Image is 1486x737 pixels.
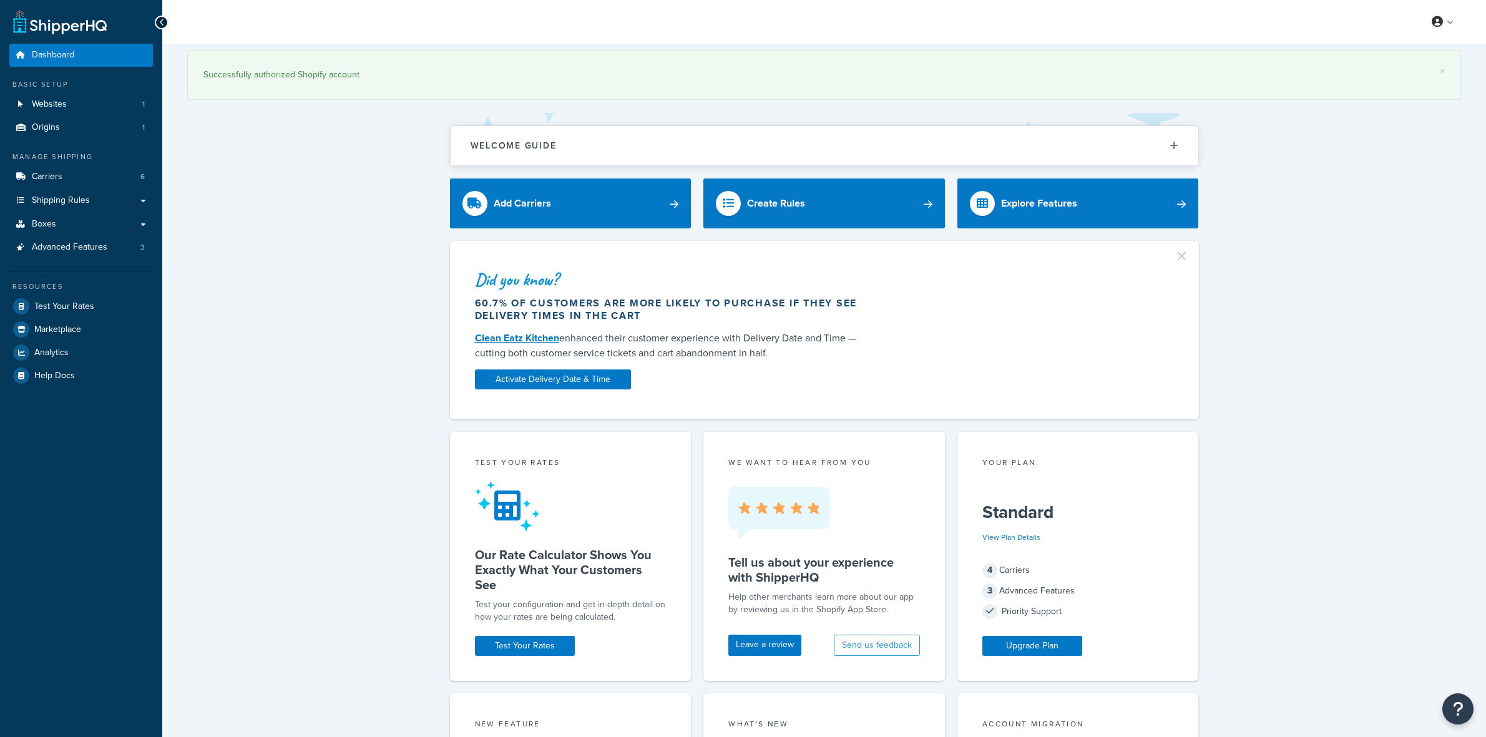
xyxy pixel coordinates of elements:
a: Explore Features [957,178,1199,228]
span: 4 [982,563,997,578]
span: 6 [140,172,145,182]
li: Origins [9,116,153,139]
h5: Tell us about your experience with ShipperHQ [728,555,920,585]
div: 60.7% of customers are more likely to purchase if they see delivery times in the cart [475,297,869,322]
a: Add Carriers [450,178,692,228]
a: Activate Delivery Date & Time [475,369,631,389]
span: 1 [142,99,145,110]
span: Carriers [32,172,62,182]
p: we want to hear from you [728,457,920,468]
a: Help Docs [9,364,153,387]
button: Open Resource Center [1442,693,1474,725]
h5: Standard [982,502,1174,522]
span: Analytics [34,348,69,358]
div: Advanced Features [982,582,1174,600]
div: Did you know? [475,271,869,288]
div: Add Carriers [494,195,551,212]
span: 3 [982,583,997,598]
a: View Plan Details [982,532,1040,543]
button: Send us feedback [834,635,920,656]
div: New Feature [475,718,667,733]
span: 3 [140,242,145,253]
a: Clean Eatz Kitchen [475,331,559,345]
div: Account Migration [982,718,1174,733]
div: Successfully authorized Shopify account [203,66,1445,84]
button: Welcome Guide [451,126,1198,165]
a: Websites1 [9,93,153,116]
div: What's New [728,718,920,733]
div: enhanced their customer experience with Delivery Date and Time — cutting both customer service ti... [475,331,869,361]
li: Websites [9,93,153,116]
span: Shipping Rules [32,195,90,206]
a: Advanced Features3 [9,236,153,259]
span: Boxes [32,219,56,230]
span: Advanced Features [32,242,107,253]
div: Priority Support [982,603,1174,620]
div: Resources [9,281,153,292]
a: Origins1 [9,116,153,139]
a: Shipping Rules [9,189,153,212]
span: Help Docs [34,371,75,381]
span: 1 [142,122,145,133]
span: Marketplace [34,325,81,335]
h2: Welcome Guide [471,141,557,150]
a: Analytics [9,341,153,364]
div: Explore Features [1001,195,1077,212]
span: Websites [32,99,67,110]
div: Carriers [982,562,1174,579]
a: Carriers6 [9,165,153,188]
p: Help other merchants learn more about our app by reviewing us in the Shopify App Store. [728,591,920,616]
a: Create Rules [703,178,945,228]
div: Manage Shipping [9,152,153,162]
div: Test your rates [475,457,667,471]
div: Create Rules [747,195,805,212]
a: Dashboard [9,44,153,67]
a: Test Your Rates [475,636,575,656]
div: Test your configuration and get in-depth detail on how your rates are being calculated. [475,598,667,623]
a: Leave a review [728,635,801,656]
a: Test Your Rates [9,295,153,318]
h5: Our Rate Calculator Shows You Exactly What Your Customers See [475,547,667,592]
a: × [1440,66,1445,76]
span: Origins [32,122,60,133]
li: Carriers [9,165,153,188]
a: Boxes [9,213,153,236]
a: Marketplace [9,318,153,341]
div: Basic Setup [9,79,153,90]
a: Upgrade Plan [982,636,1082,656]
span: Dashboard [32,50,74,61]
span: Test Your Rates [34,301,94,312]
li: Advanced Features [9,236,153,259]
div: Your Plan [982,457,1174,471]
